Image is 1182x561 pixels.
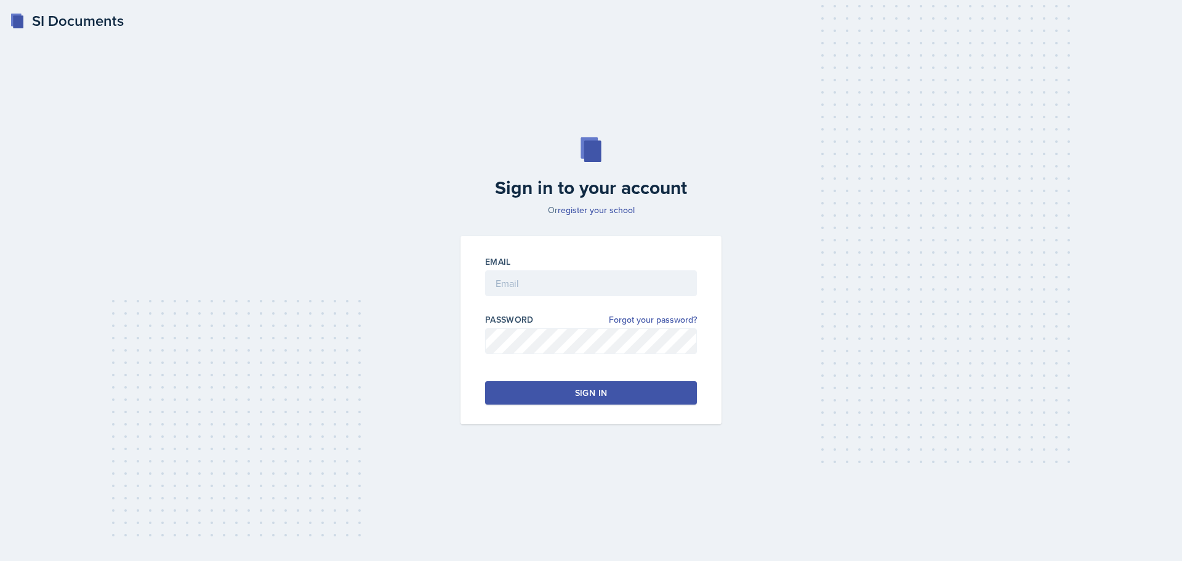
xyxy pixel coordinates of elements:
label: Password [485,313,534,326]
input: Email [485,270,697,296]
button: Sign in [485,381,697,405]
a: SI Documents [10,10,124,32]
label: Email [485,256,511,268]
p: Or [453,204,729,216]
div: Sign in [575,387,607,399]
a: Forgot your password? [609,313,697,326]
a: register your school [558,204,635,216]
h2: Sign in to your account [453,177,729,199]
